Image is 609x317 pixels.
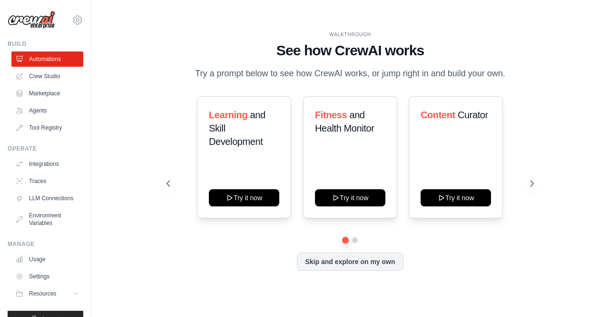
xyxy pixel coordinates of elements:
[29,290,56,297] span: Resources
[209,189,279,206] button: Try it now
[8,145,83,153] div: Operate
[421,110,455,120] span: Content
[11,269,83,284] a: Settings
[8,40,83,48] div: Build
[421,189,491,206] button: Try it now
[11,103,83,118] a: Agents
[11,286,83,301] button: Resources
[315,110,347,120] span: Fitness
[315,189,385,206] button: Try it now
[11,208,83,231] a: Environment Variables
[11,69,83,84] a: Crew Studio
[8,11,55,29] img: Logo
[11,86,83,101] a: Marketplace
[190,67,510,81] p: Try a prompt below to see how CrewAI works, or jump right in and build your own.
[167,42,533,59] h1: See how CrewAI works
[297,253,403,271] button: Skip and explore on my own
[315,110,374,133] span: and Health Monitor
[167,31,533,38] div: WALKTHROUGH
[209,110,247,120] span: Learning
[11,120,83,135] a: Tool Registry
[11,156,83,172] a: Integrations
[11,191,83,206] a: LLM Connections
[11,51,83,67] a: Automations
[11,174,83,189] a: Traces
[8,240,83,248] div: Manage
[209,110,265,147] span: and Skill Development
[458,110,488,120] span: Curator
[11,252,83,267] a: Usage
